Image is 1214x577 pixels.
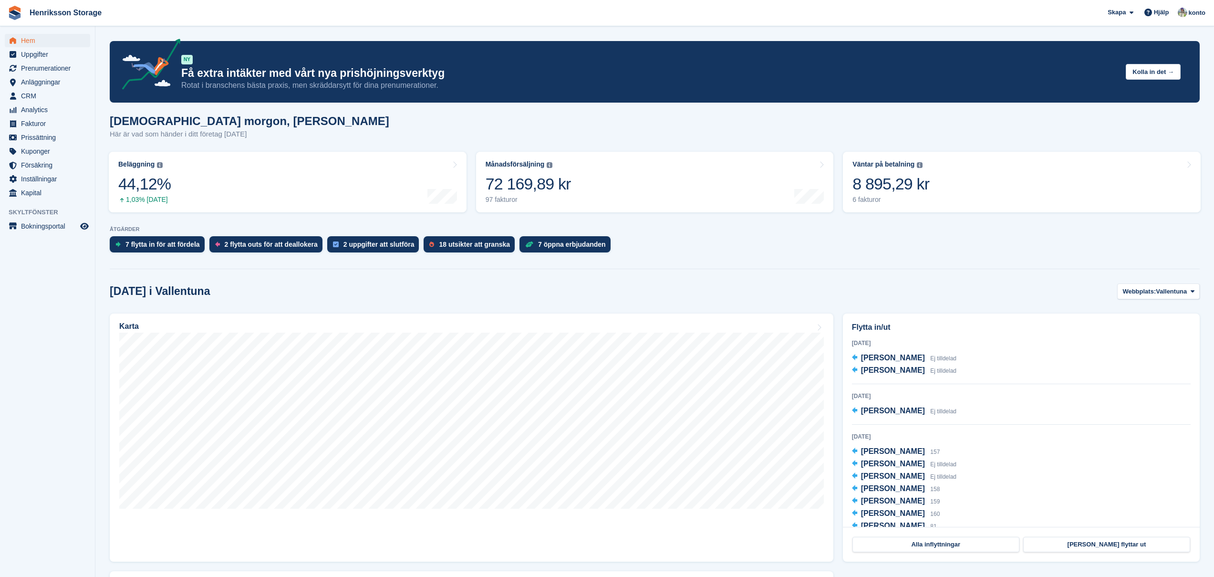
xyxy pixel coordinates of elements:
a: [PERSON_NAME] Ej tilldelad [852,458,956,471]
a: menu [5,103,90,116]
h2: [DATE] i Vallentuna [110,285,210,298]
a: 18 utsikter att granska [424,236,519,257]
a: menu [5,34,90,47]
button: Webbplats: Vallentuna [1117,283,1200,299]
a: Väntar på betalning 8 895,29 kr 6 fakturor [843,152,1201,212]
img: icon-info-grey-7440780725fd019a000dd9b08b2336e03edf1995a4989e88bcd33f0948082b44.svg [917,162,923,168]
img: move_outs_to_deallocate_icon-f764333ba52eb49d3ac5e1228854f67142a1ed5810a6f6cc68b1a99e826820c5.svg [215,241,220,247]
p: Här är vad som händer i ditt företag [DATE] [110,129,389,140]
img: stora-icon-8386f47178a22dfd0bd8f6a31ec36ba5ce8667c1dd55bd0f319d3a0aa187defe.svg [8,6,22,20]
span: Skyltfönster [9,208,95,217]
span: Ej tilldelad [930,355,956,362]
a: Förhandsgranska butik [79,220,90,232]
span: CRM [21,89,78,103]
a: [PERSON_NAME] flyttar ut [1023,537,1190,552]
img: move_ins_to_allocate_icon-fdf77a2bb77ea45bf5b3d319d69a93e2d87916cf1d5bf7949dd705db3b84f3ca.svg [115,241,121,247]
a: 2 flytta outs för att deallokera [209,236,327,257]
span: [PERSON_NAME] [861,366,925,374]
span: Ej tilldelad [930,461,956,468]
a: 7 öppna erbjudanden [519,236,615,257]
span: [PERSON_NAME] [861,460,925,468]
a: menu [5,158,90,172]
span: Prissättning [21,131,78,144]
img: price-adjustments-announcement-icon-8257ccfd72463d97f412b2fc003d46551f7dbcb40ab6d574587a9cd5c0d94... [114,39,181,93]
span: [PERSON_NAME] [861,497,925,505]
div: 72 169,89 kr [486,174,571,194]
span: Fakturor [21,117,78,130]
div: 7 flytta in för att fördela [125,241,200,248]
a: menu [5,89,90,103]
span: Bokningsportal [21,220,78,233]
div: Beläggning [118,160,155,168]
a: [PERSON_NAME] 157 [852,446,940,458]
a: [PERSON_NAME] 159 [852,495,940,508]
a: meny [5,220,90,233]
span: Anläggningar [21,75,78,89]
a: Karta [110,314,833,562]
div: [DATE] [852,392,1191,400]
a: Månadsförsäljning 72 169,89 kr 97 fakturor [476,152,834,212]
span: Hem [21,34,78,47]
a: [PERSON_NAME] Ej tilldelad [852,405,956,418]
div: 2 uppgifter att slutföra [343,241,415,248]
span: Ej tilldelad [930,473,956,480]
span: 159 [930,498,940,505]
span: [PERSON_NAME] [861,472,925,480]
div: 7 öppna erbjudanden [538,241,606,248]
a: [PERSON_NAME] Ej tilldelad [852,471,956,483]
span: Ej tilldelad [930,367,956,374]
span: [PERSON_NAME] [861,509,925,517]
a: [PERSON_NAME] 81 [852,520,937,533]
span: Webbplats: [1122,287,1156,296]
img: task-75834270c22a3079a89374b754ae025e5fb1db73e45f91037f5363f120a921f8.svg [333,241,339,247]
span: [PERSON_NAME] [861,407,925,415]
span: Uppgifter [21,48,78,61]
a: [PERSON_NAME] Ej tilldelad [852,365,956,377]
div: 6 fakturor [852,196,929,204]
span: 81 [930,523,936,530]
div: 97 fakturor [486,196,571,204]
img: deal-1b604bf984904fb50ccaf53a9ad4b4a5d6e5aea283cecdc64d6e3604feb123c2.svg [525,241,533,248]
a: [PERSON_NAME] Ej tilldelad [852,352,956,365]
h2: Karta [119,322,139,331]
a: menu [5,172,90,186]
span: 160 [930,511,940,517]
div: 2 flytta outs för att deallokera [225,241,318,248]
span: 157 [930,449,940,455]
span: Kuponger [21,145,78,158]
div: [DATE] [852,339,1191,347]
a: menu [5,62,90,75]
span: Vallentuna [1156,287,1187,296]
span: [PERSON_NAME] [861,447,925,455]
a: Alla inflyttningar [852,537,1019,552]
button: Kolla in det → [1126,64,1181,80]
div: 44,12% [118,174,171,194]
h2: Flytta in/ut [852,322,1191,333]
a: menu [5,75,90,89]
img: icon-info-grey-7440780725fd019a000dd9b08b2336e03edf1995a4989e88bcd33f0948082b44.svg [157,162,163,168]
span: [PERSON_NAME] [861,354,925,362]
div: 8 895,29 kr [852,174,929,194]
p: Få extra intäkter med vårt nya prishöjningsverktyg [181,66,1118,80]
p: ÅTGÄRDER [110,226,1200,232]
a: menu [5,48,90,61]
div: [DATE] [852,432,1191,441]
a: [PERSON_NAME] 160 [852,508,940,520]
img: Daniel Axberg [1178,8,1187,17]
p: Rotat i branschens bästa praxis, men skräddarsytt för dina prenumerationer. [181,80,1118,91]
span: Prenumerationer [21,62,78,75]
div: Månadsförsäljning [486,160,545,168]
a: [PERSON_NAME] 158 [852,483,940,495]
img: prospect-51fa495bee0391a8d652442698ab0144808aea92771e9ea1ae160a38d050c398.svg [429,241,434,247]
div: NY [181,55,193,64]
div: 1,03% [DATE] [118,196,171,204]
div: 18 utsikter att granska [439,241,510,248]
span: 158 [930,486,940,493]
a: menu [5,117,90,130]
span: konto [1189,8,1205,18]
a: 7 flytta in för att fördela [110,236,209,257]
span: Analytics [21,103,78,116]
div: Väntar på betalning [852,160,914,168]
span: Ej tilldelad [930,408,956,415]
span: Skapa [1108,8,1126,17]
